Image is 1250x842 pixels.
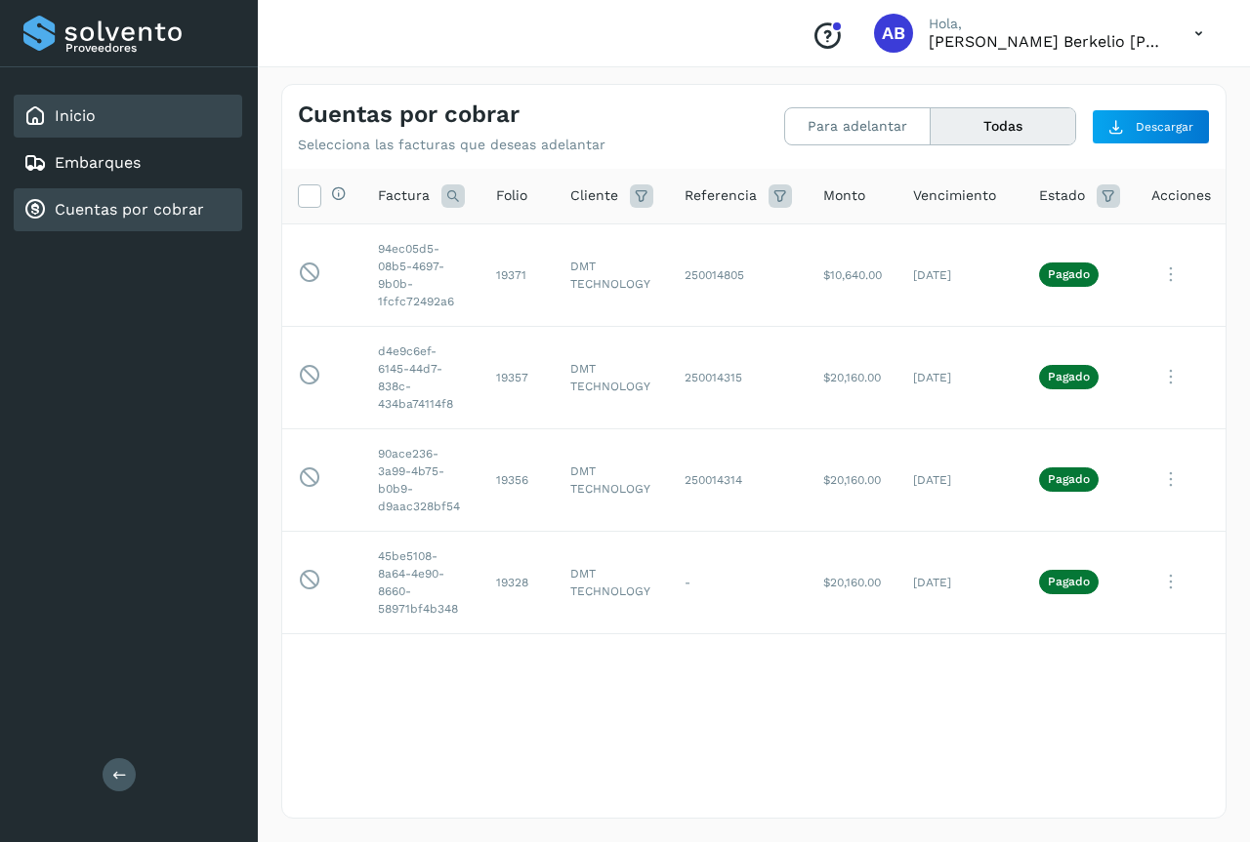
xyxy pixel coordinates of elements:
td: 250014805 [669,223,808,326]
button: Todas [931,108,1075,144]
td: 250014314 [669,428,808,531]
div: Embarques [14,141,242,184]
td: 19357 [480,326,555,428]
td: 250014315 [669,326,808,428]
td: 19328 [480,531,555,633]
td: [DATE] [897,326,1023,428]
td: [DATE] [897,428,1023,531]
p: Hola, [929,16,1163,32]
td: d4e9c6ef-6145-44d7-838c-434ba74114f8 [362,326,480,428]
p: Selecciona las facturas que deseas adelantar [298,137,605,153]
p: Arturo Berkelio Martinez Hernández [929,32,1163,51]
td: 19356 [480,428,555,531]
td: [DATE] [897,531,1023,633]
a: Cuentas por cobrar [55,200,204,219]
td: DMT TECHNOLOGY [555,223,669,326]
td: 90ace236-3a99-4b75-b0b9-d9aac328bf54 [362,428,480,531]
td: $20,160.00 [808,428,897,531]
td: 94ec05d5-08b5-4697-9b0b-1fcfc72492a6 [362,223,480,326]
span: Folio [496,185,527,206]
p: Proveedores [65,41,234,55]
span: Acciones [1151,185,1211,206]
p: Pagado [1048,472,1090,486]
a: Inicio [55,106,96,125]
td: [DATE] [897,223,1023,326]
td: $20,160.00 [808,326,897,428]
span: Cliente [570,185,618,206]
span: Estado [1039,185,1085,206]
div: Inicio [14,95,242,138]
td: 19371 [480,223,555,326]
a: Embarques [55,153,141,172]
td: $10,640.00 [808,223,897,326]
span: Referencia [685,185,757,206]
span: Vencimiento [913,185,996,206]
td: DMT TECHNOLOGY [555,531,669,633]
span: Descargar [1136,118,1193,136]
td: $20,160.00 [808,531,897,633]
td: DMT TECHNOLOGY [555,428,669,531]
div: Cuentas por cobrar [14,188,242,231]
td: DMT TECHNOLOGY [555,326,669,428]
td: 45be5108-8a64-4e90-8660-58971bf4b348 [362,531,480,633]
h4: Cuentas por cobrar [298,100,520,129]
p: Pagado [1048,575,1090,588]
td: - [669,531,808,633]
p: Pagado [1048,267,1090,281]
button: Para adelantar [785,108,931,144]
span: Factura [378,185,430,206]
button: Descargar [1092,109,1210,144]
p: Pagado [1048,370,1090,383]
span: Monto [823,185,865,206]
